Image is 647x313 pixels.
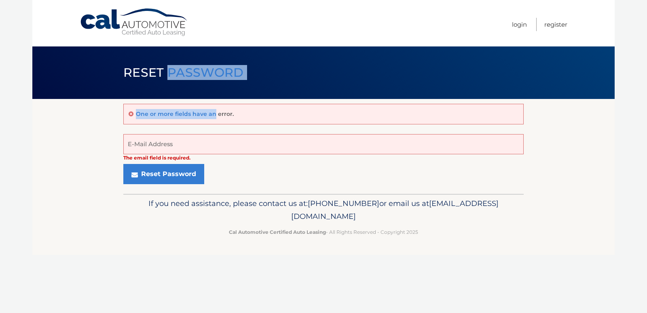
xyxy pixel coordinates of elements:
p: One or more fields have an error. [136,110,234,118]
span: [EMAIL_ADDRESS][DOMAIN_NAME] [291,199,499,221]
a: Cal Automotive [80,8,189,37]
input: E-Mail Address [123,134,524,154]
span: [PHONE_NUMBER] [308,199,379,208]
strong: Cal Automotive Certified Auto Leasing [229,229,326,235]
strong: The email field is required. [123,155,190,161]
a: Login [512,18,527,31]
button: Reset Password [123,164,204,184]
span: Reset Password [123,65,243,80]
a: Register [544,18,567,31]
p: - All Rights Reserved - Copyright 2025 [129,228,518,236]
p: If you need assistance, please contact us at: or email us at [129,197,518,223]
